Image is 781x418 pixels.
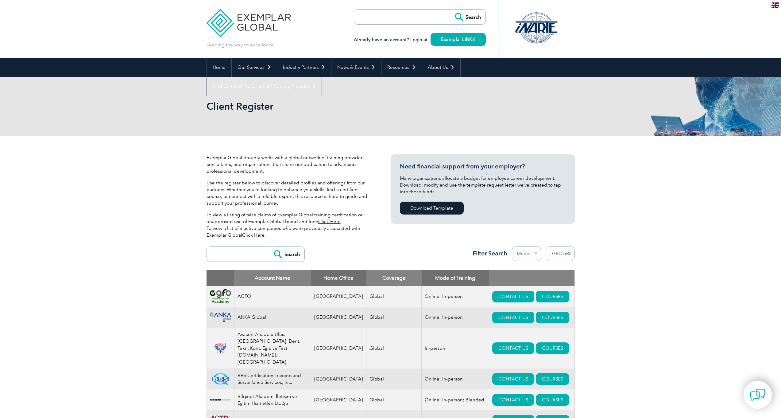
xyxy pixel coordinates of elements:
td: BBS Certification Training and Surveillance Services, Inc. [234,369,311,389]
h3: Filter Search [469,250,507,257]
a: News & Events [331,58,381,77]
p: To view a listing of false claims of Exemplar Global training certification or unapproved use of ... [207,211,372,239]
a: COURSES [536,312,569,323]
a: CONTACT US [492,342,534,354]
a: Find Certified Professional / Training Provider [207,77,322,96]
a: COURSES [536,394,569,406]
td: Online; In-person [422,286,489,307]
input: Search [452,10,485,24]
td: In-person [422,328,489,369]
h3: Need financial support from your employer? [400,163,566,170]
a: About Us [422,58,460,77]
a: Exemplar LINK [431,33,486,46]
td: [GEOGRAPHIC_DATA] [311,307,366,328]
td: Global [366,328,422,369]
td: Online; In-person; Blended [422,389,489,410]
td: Online; In-person [422,307,489,328]
p: Leading the way to excellence [207,41,274,48]
a: COURSES [536,291,569,302]
th: : activate to sort column ascending [489,270,574,286]
td: Avacert Anadolu Ulus. [GEOGRAPHIC_DATA]. Dent. Tekn. Kont. Eğit. ve Test [DOMAIN_NAME]. [GEOGRAPH... [234,328,311,369]
td: Global [366,369,422,389]
input: Search [271,247,304,262]
a: COURSES [536,373,569,385]
a: Click Here [318,219,341,224]
p: Use the register below to discover detailed profiles and offerings from our partners. Whether you... [207,179,372,207]
a: CONTACT US [492,291,534,302]
td: Bilginet Akademi İletişim ve Eğitim Hizmetleri Ltd.Şti [234,389,311,410]
img: 815efeab-5b6f-eb11-a812-00224815377e-logo.png [210,342,231,354]
p: Exemplar Global proudly works with a global network of training providers, consultants, and organ... [207,154,372,175]
h3: Already have an account? Login at [354,36,486,44]
th: Mode of Training: activate to sort column ascending [422,270,489,286]
td: [GEOGRAPHIC_DATA] [311,389,366,410]
th: Coverage: activate to sort column ascending [366,270,422,286]
td: Global [366,307,422,328]
img: open_square.png [472,37,475,41]
td: [GEOGRAPHIC_DATA] [311,286,366,307]
img: 2d900779-188b-ea11-a811-000d3ae11abd-logo.png [210,289,231,303]
th: Home Office: activate to sort column ascending [311,270,366,286]
a: CONTACT US [492,394,534,406]
td: AGFO [234,286,311,307]
th: Account Name: activate to sort column descending [234,270,311,286]
td: Global [366,389,422,410]
a: CONTACT US [492,373,534,385]
a: Industry Partners [277,58,331,77]
td: [GEOGRAPHIC_DATA] [311,369,366,389]
img: contact-chat.png [750,387,765,403]
h2: Client Register [207,101,464,111]
td: [GEOGRAPHIC_DATA] [311,328,366,369]
p: Many organizations allocate a budget for employee career development. Download, modify and use th... [400,175,566,195]
a: CONTACT US [492,312,534,323]
td: Online; In-person [422,369,489,389]
a: Our Services [232,58,277,77]
td: ANKA Global [234,307,311,328]
img: 81a8cf56-15af-ea11-a812-000d3a79722d-logo.png [210,373,231,385]
img: c09c33f4-f3a0-ea11-a812-000d3ae11abd-logo.png [210,312,231,322]
a: COURSES [536,342,569,354]
td: Global [366,286,422,307]
a: Download Template [400,202,464,215]
img: a1985bb7-a6fe-eb11-94ef-002248181dbe-logo.png [210,394,231,406]
a: Home [207,58,231,77]
a: Resources [381,58,422,77]
img: en [771,2,779,8]
a: Click Here [242,232,265,238]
